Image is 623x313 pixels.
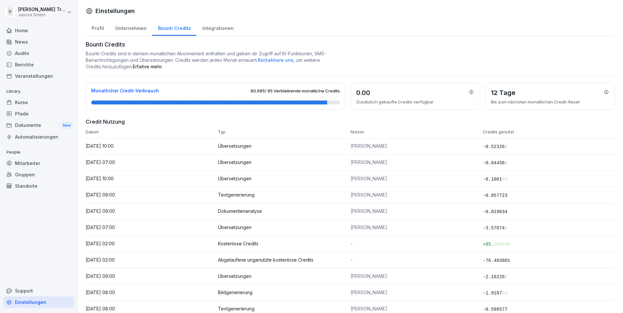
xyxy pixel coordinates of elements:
[109,19,152,36] a: Unternehmen
[3,36,74,48] a: News
[483,193,508,198] span: -0.057723
[61,122,72,129] div: New
[351,257,483,263] p: -
[86,129,99,134] span: Datum
[502,291,508,296] span: 00
[86,290,218,295] p: [DATE] 08:00
[86,159,218,165] p: [DATE] 07:00
[133,64,162,69] a: Erfahre mehr
[218,176,350,182] p: Übersetzungen
[91,88,159,93] h3: Monatlicher Credit-Verbrauch
[86,143,218,149] p: [DATE] 10:00
[505,225,507,231] span: 0
[483,225,508,231] span: -3.57074
[86,257,218,263] p: [DATE] 02:00
[483,160,508,166] span: -0.04456
[351,273,483,279] p: [PERSON_NAME]
[3,169,74,180] a: Gruppen
[351,225,483,230] p: [PERSON_NAME]
[86,241,218,247] p: [DATE] 02:00
[351,192,483,198] p: [PERSON_NAME]
[351,241,483,247] p: -
[351,208,483,214] p: [PERSON_NAME]
[351,290,483,295] p: [PERSON_NAME]
[505,144,507,149] span: 0
[502,177,508,182] span: 00
[494,242,510,247] span: 000000
[3,180,74,192] a: Standorte
[483,209,508,214] span: -0.019034
[491,88,515,97] h3: 12 Tage
[3,86,74,97] p: Library
[218,159,350,165] p: Übersetzungen
[3,157,74,169] a: Mitarbeiter
[3,25,74,36] a: Home
[95,7,135,15] h1: Einstellungen
[86,306,218,312] p: [DATE] 08:00
[196,19,239,36] a: Integrationen
[351,129,364,134] span: Nutzer
[491,99,580,104] p: Bis zum nächsten monatlichen Credit-Reset
[218,192,350,198] p: Textgenerierung
[86,19,109,36] a: Profil
[218,257,350,263] p: Abgelaufene ungenutzte kostenlose Credits
[218,225,350,230] p: Übersetzungen
[3,119,74,131] a: DokumenteNew
[218,143,350,149] p: Übersetzungen
[356,99,434,104] p: Zusätzlich gekaufte Credits verfügbar
[483,242,510,247] span: +85.
[86,225,218,230] p: [DATE] 07:00
[3,70,74,82] a: Veranstaltungen
[483,177,508,182] span: -0.1001
[3,131,74,143] a: Automatisierungen
[351,306,483,312] p: [PERSON_NAME]
[218,273,350,279] p: Übersetzungen
[18,13,66,17] p: Janova GmbH
[86,118,615,126] h4: Credit Nutzung
[86,176,218,182] p: [DATE] 10:00
[218,290,350,295] p: Bildgenerierung
[3,296,74,308] a: Einstellungen
[483,307,508,312] span: -0.598577
[86,50,327,70] p: Bounti-Credits sind in deinem monatlichen Abonnement enthalten und geben dir Zugriff auf KI-Funkt...
[152,19,196,36] a: Bounti Credits
[3,285,74,296] div: Support
[3,48,74,59] a: Audits
[86,273,218,279] p: [DATE] 09:00
[483,291,508,296] span: -1.9187
[18,7,66,12] p: [PERSON_NAME] Trautmann
[218,241,350,247] p: Kostenlose Credits
[351,159,483,165] p: [PERSON_NAME]
[505,160,507,166] span: 0
[218,208,350,214] p: Dokumentenanalyse
[3,108,74,119] a: Pfade
[351,176,483,182] p: [PERSON_NAME]
[86,192,218,198] p: [DATE] 09:00
[258,57,294,63] span: Kontaktiere uns
[218,129,225,134] span: Typ
[3,147,74,157] p: People
[356,88,370,97] h3: 0.00
[3,97,74,108] a: Kurse
[483,258,510,263] span: -76.403801
[218,306,350,312] p: Textgenerierung
[86,40,615,49] h1: Bounti Credits
[351,143,483,149] p: [PERSON_NAME]
[3,59,74,70] a: Berichte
